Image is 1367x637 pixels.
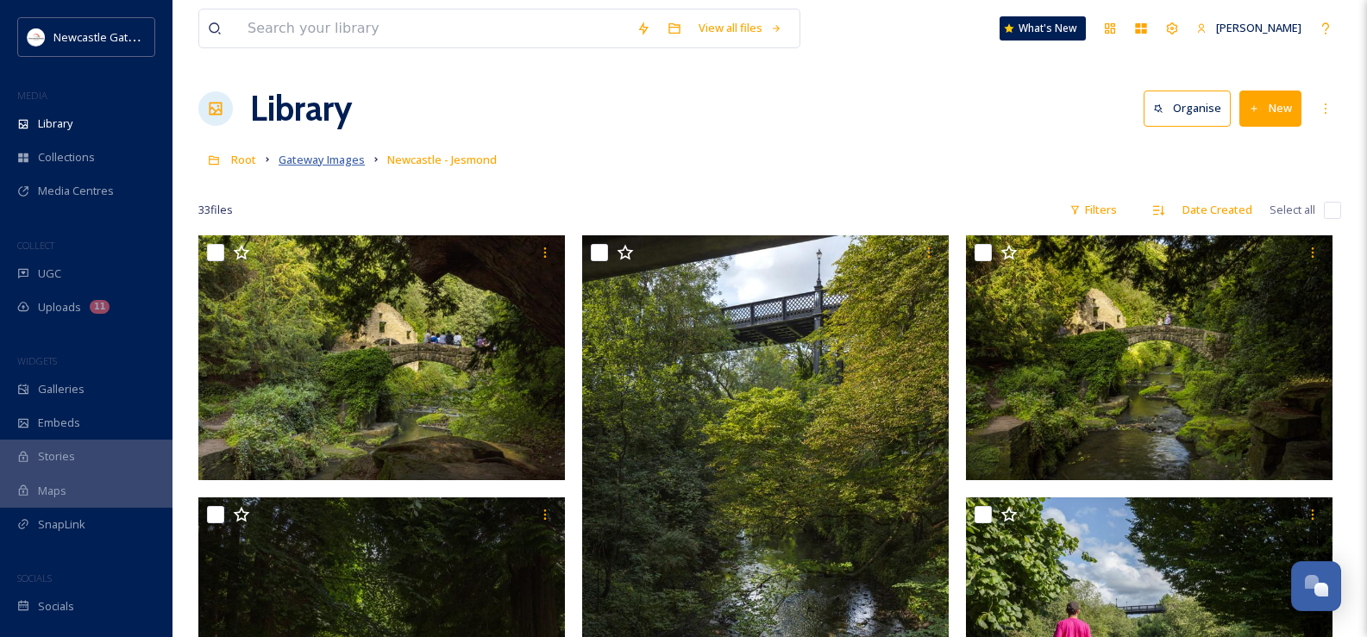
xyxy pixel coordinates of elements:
span: 33 file s [198,202,233,218]
span: UGC [38,265,61,282]
span: Maps [38,483,66,499]
a: Newcastle - Jesmond [387,149,497,170]
span: Collections [38,149,95,165]
span: Media Centres [38,183,114,199]
span: Root [231,152,256,167]
div: Date Created [1174,193,1261,227]
span: WIDGETS [17,354,57,367]
a: Library [250,83,352,134]
a: Organise [1144,91,1239,126]
span: COLLECT [17,239,54,252]
div: 11 [90,300,110,314]
span: Select all [1270,202,1315,218]
a: View all files [690,11,791,45]
a: Gateway Images [279,149,365,170]
span: Uploads [38,299,81,315]
img: 060NGI.JPG [198,235,565,480]
span: Newcastle Gateshead Initiative [53,28,212,45]
img: DqD9wEUd_400x400.jpg [28,28,45,46]
span: Stories [38,448,75,465]
a: [PERSON_NAME] [1188,11,1310,45]
span: Socials [38,598,74,615]
span: Newcastle - Jesmond [387,152,497,167]
span: Library [38,116,72,132]
button: Open Chat [1291,561,1341,611]
span: SOCIALS [17,571,52,584]
img: 061NGI.JPG [966,235,1333,480]
span: Galleries [38,381,85,397]
span: SnapLink [38,516,85,533]
a: What's New [1000,16,1086,41]
span: Embeds [38,415,80,431]
button: Organise [1144,91,1231,126]
button: New [1239,91,1301,126]
span: [PERSON_NAME] [1216,20,1301,35]
a: Root [231,149,256,170]
span: Gateway Images [279,152,365,167]
span: MEDIA [17,89,47,102]
input: Search your library [239,9,628,47]
div: Filters [1061,193,1126,227]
